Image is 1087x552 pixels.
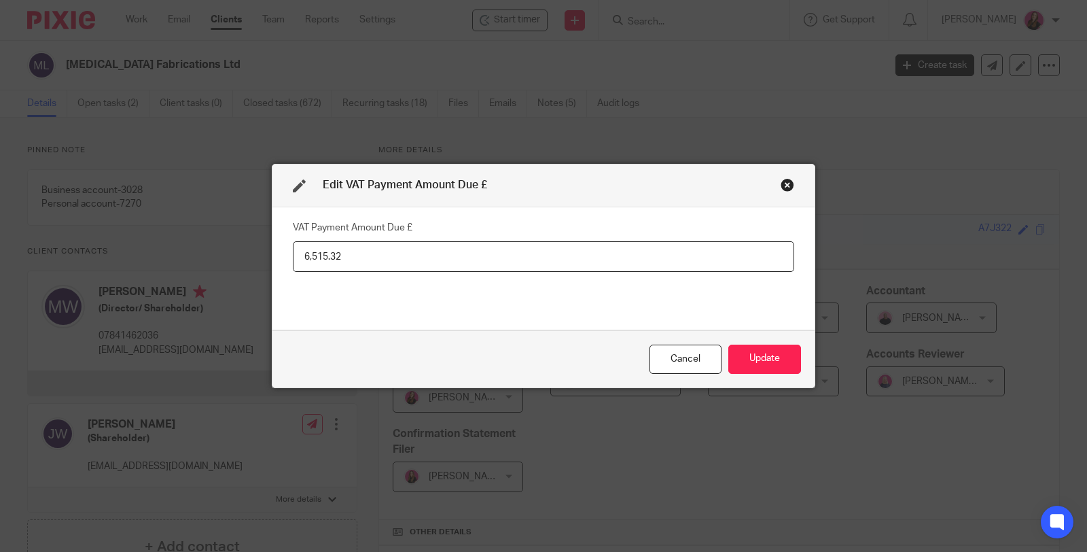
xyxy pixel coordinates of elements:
span: Edit VAT Payment Amount Due £ [323,179,487,190]
label: VAT Payment Amount Due £ [293,221,412,235]
button: Update [728,345,801,374]
div: Close this dialog window [781,178,794,192]
input: VAT Payment Amount Due £ [293,241,794,272]
div: Close this dialog window [649,345,721,374]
